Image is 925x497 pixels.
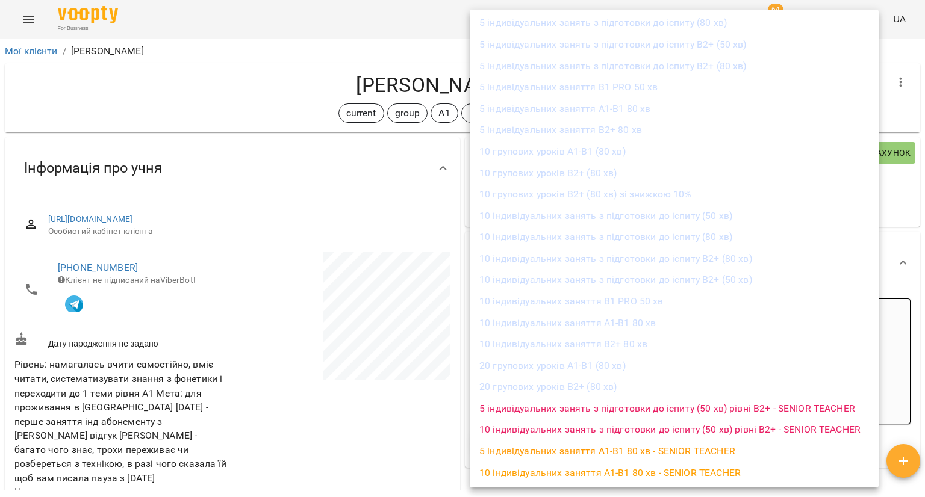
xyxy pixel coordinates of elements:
[470,269,879,291] li: 10 індивідуальних занять з підготовки до іспиту В2+ (50 хв)
[470,119,879,141] li: 5 індивідуальних заняття В2+ 80 хв
[470,162,879,184] li: 10 групових уроків В2+ (80 хв)
[470,98,879,120] li: 5 індивідуальних заняття А1-В1 80 хв
[470,76,879,98] li: 5 індивідуальних заняття B1 PRO 50 хв
[470,440,879,462] li: 5 індивідуальних заняття А1-В1 80 хв - SENIOR TEACHER
[470,462,879,484] li: 10 індивідуальних заняття А1-В1 80 хв - SENIOR TEACHER
[470,333,879,355] li: 10 індивідуальних заняття В2+ 80 хв
[470,376,879,398] li: 20 групових уроків В2+ (80 хв)
[470,312,879,334] li: 10 індивідуальних заняття А1-В1 80 хв
[470,55,879,77] li: 5 індивідуальних занять з підготовки до іспиту В2+ (80 хв)
[470,248,879,270] li: 10 індивідуальних занять з підготовки до іспиту В2+ (80 хв)
[470,141,879,162] li: 10 групових уроків А1-В1 (80 хв)
[470,12,879,34] li: 5 індивідуальних занять з підготовки до іспиту (80 хв)
[470,419,879,440] li: 10 індивідуальних занять з підготовки до іспиту (50 хв) рівні В2+ - SENIOR TEACHER
[470,184,879,205] li: 10 групових уроків В2+ (80 хв) зі знижкою 10%
[470,205,879,227] li: 10 індивідуальних занять з підготовки до іспиту (50 хв)
[470,291,879,312] li: 10 індивідуальних заняття B1 PRO 50 хв
[470,34,879,55] li: 5 індивідуальних занять з підготовки до іспиту В2+ (50 хв)
[470,398,879,419] li: 5 індивідуальних занять з підготовки до іспиту (50 хв) рівні В2+ - SENIOR TEACHER
[470,226,879,248] li: 10 індивідуальних занять з підготовки до іспиту (80 хв)
[470,355,879,377] li: 20 групових уроків А1-В1 (80 хв)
